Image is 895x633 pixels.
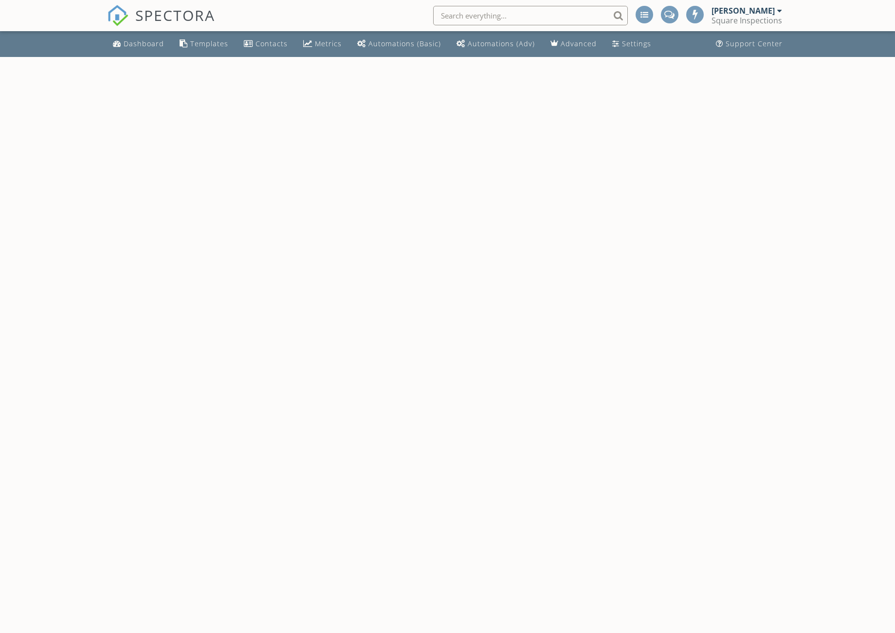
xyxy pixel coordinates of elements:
a: Automations (Advanced) [453,35,539,53]
a: Support Center [712,35,786,53]
div: Automations (Adv) [468,39,535,48]
div: Support Center [726,39,783,48]
input: Search everything... [433,6,628,25]
a: Contacts [240,35,292,53]
div: Square Inspections [712,16,782,25]
div: [PERSON_NAME] [712,6,775,16]
span: SPECTORA [135,5,215,25]
div: Automations (Basic) [368,39,441,48]
a: Advanced [547,35,601,53]
a: SPECTORA [107,13,215,34]
div: Advanced [561,39,597,48]
div: Contacts [256,39,288,48]
a: Automations (Basic) [353,35,445,53]
a: Metrics [299,35,346,53]
div: Templates [190,39,228,48]
a: Templates [176,35,232,53]
a: Dashboard [109,35,168,53]
div: Settings [622,39,651,48]
img: The Best Home Inspection Software - Spectora [107,5,128,26]
div: Metrics [315,39,342,48]
a: Settings [608,35,655,53]
div: Dashboard [124,39,164,48]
